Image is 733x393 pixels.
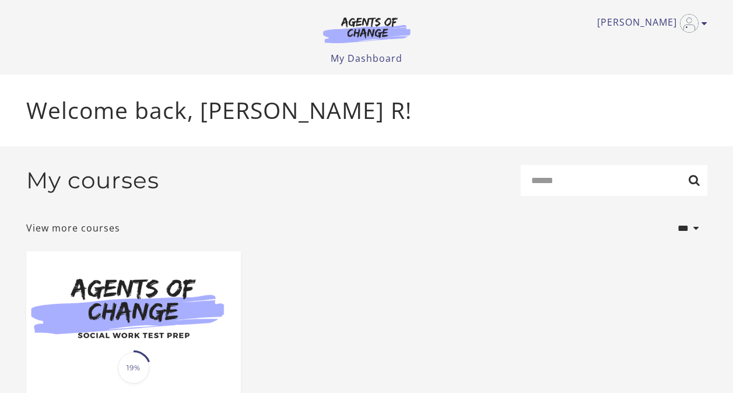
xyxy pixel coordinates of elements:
h2: My courses [26,167,159,194]
img: Agents of Change Logo [311,16,423,43]
a: View more courses [26,221,120,235]
a: Toggle menu [597,14,702,33]
span: 19% [118,352,149,384]
p: Welcome back, [PERSON_NAME] R! [26,93,707,128]
a: My Dashboard [331,52,402,65]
